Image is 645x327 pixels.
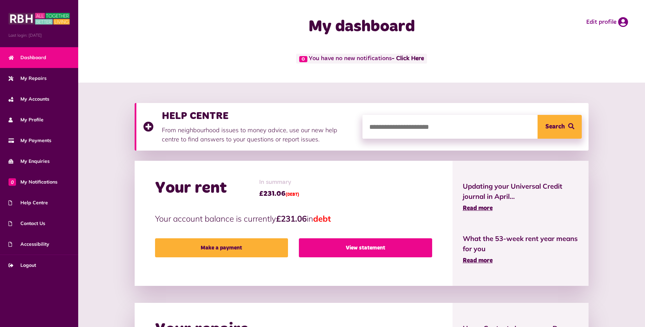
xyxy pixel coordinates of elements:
[299,238,432,257] a: View statement
[9,116,44,123] span: My Profile
[9,220,45,227] span: Contact Us
[227,17,497,37] h1: My dashboard
[155,238,288,257] a: Make a payment
[9,54,46,61] span: Dashboard
[545,115,565,139] span: Search
[9,241,49,248] span: Accessibility
[9,178,57,186] span: My Notifications
[296,54,427,64] span: You have no new notifications
[463,181,579,213] a: Updating your Universal Credit journal in April... Read more
[392,56,424,62] a: - Click Here
[463,234,579,265] a: What the 53-week rent year means for you Read more
[538,115,582,139] button: Search
[299,56,307,62] span: 0
[155,212,432,225] p: Your account balance is currently in
[259,178,299,187] span: In summary
[9,12,70,25] img: MyRBH
[9,178,16,186] span: 0
[276,213,307,224] strong: £231.06
[463,205,493,211] span: Read more
[9,75,47,82] span: My Repairs
[162,110,356,122] h3: HELP CENTRE
[155,178,227,198] h2: Your rent
[463,258,493,264] span: Read more
[9,262,36,269] span: Logout
[9,158,50,165] span: My Enquiries
[586,17,628,27] a: Edit profile
[9,199,48,206] span: Help Centre
[9,137,51,144] span: My Payments
[286,193,299,197] span: (DEBT)
[162,125,356,144] p: From neighbourhood issues to money advice, use our new help centre to find answers to your questi...
[9,32,70,38] span: Last login: [DATE]
[463,234,579,254] span: What the 53-week rent year means for you
[463,181,579,202] span: Updating your Universal Credit journal in April...
[9,96,49,103] span: My Accounts
[259,189,299,199] span: £231.06
[313,213,331,224] span: debt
